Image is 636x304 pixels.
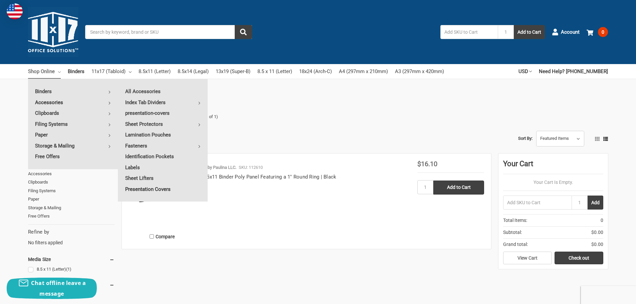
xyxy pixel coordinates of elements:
[28,151,118,162] a: Free Offers
[118,129,208,140] a: Lamination Pouches
[299,64,332,79] a: 18x24 (Arch-C)
[417,160,437,168] span: $16.10
[118,140,208,151] a: Fasteners
[503,252,552,264] a: View Cart
[503,241,528,248] span: Grand total:
[66,267,71,272] span: (1)
[581,286,636,304] iframe: Google Customer Reviews
[587,23,608,41] a: 0
[28,255,115,263] h5: Media Size
[552,23,580,41] a: Account
[395,64,444,79] a: A3 (297mm x 420mm)
[239,164,263,171] p: SKU: 112610
[433,181,484,195] input: Add to Cart
[91,64,132,79] a: 11x17 (Tabloid)
[28,140,118,151] a: Storage & Mailing
[28,228,115,236] h5: Refine by
[118,119,208,129] a: Sheet Protectors
[539,64,608,79] a: Need Help? [PHONE_NUMBER]
[28,187,115,195] a: Filing Systems
[118,162,208,173] a: Labels
[28,265,115,274] a: 8.5 x 11 (Letter)
[598,27,608,37] span: 0
[28,97,118,108] a: Accessories
[178,64,209,79] a: 8.5x14 (Legal)
[203,164,236,171] p: Ruby Paulina LLC.
[28,195,115,204] a: Paper
[216,64,250,79] a: 13x19 (Super-B)
[339,64,388,79] a: A4 (297mm x 210mm)
[118,184,208,195] a: Presentation Covers
[440,25,498,39] input: Add SKU to Cart
[591,241,603,248] span: $0.00
[503,196,572,210] input: Add SKU to Cart
[518,133,533,143] label: Sort By:
[118,151,208,162] a: Identification Pockets
[28,108,118,118] a: Clipboards
[139,64,171,79] a: 8.5x11 (Letter)
[503,217,527,224] span: Total Items:
[28,86,118,97] a: Binders
[118,86,208,97] a: All Accessories
[514,25,545,39] button: Add to Cart
[503,158,603,174] div: Your Cart
[28,228,115,246] div: No filters applied
[85,25,252,39] input: Search by keyword, brand or SKU
[7,278,97,299] button: Chat offline leave a message
[588,196,603,210] button: Add
[28,170,115,178] a: Accessories
[591,229,603,236] span: $0.00
[555,252,603,264] a: Check out
[7,3,23,19] img: duty and tax information for United States
[118,108,208,118] a: presentation-covers
[503,179,603,186] p: Your Cart Is Empty.
[257,64,292,79] a: 8.5 x 11 (Letter)
[503,229,522,236] span: Subtotal:
[28,212,115,221] a: Free Offers
[28,7,78,57] img: 11x17.com
[518,64,532,79] a: USD
[28,119,118,129] a: Filing Systems
[118,97,208,108] a: Index Tab Dividers
[150,234,154,239] input: Compare
[601,217,603,224] span: 0
[203,174,337,180] a: 8.5x11 Binder Poly Panel Featuring a 1" Round Ring | Black
[561,28,580,36] span: Account
[28,204,115,212] a: Storage & Mailing
[118,173,208,184] a: Sheet Lifters
[28,178,115,187] a: Clipboards
[28,129,118,140] a: Paper
[28,64,61,79] a: Shop Online
[31,279,86,297] span: Chat offline leave a message
[68,64,84,79] a: Binders
[129,231,196,242] label: Compare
